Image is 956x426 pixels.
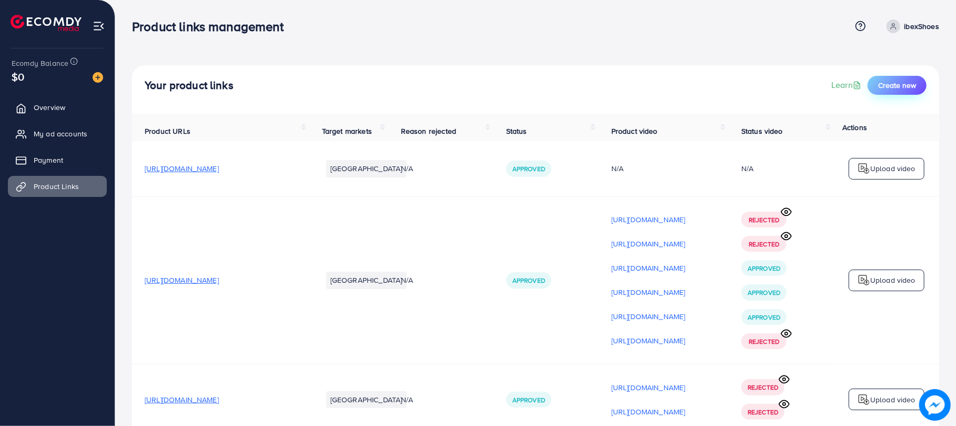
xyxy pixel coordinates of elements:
h4: Your product links [145,79,234,92]
img: menu [93,20,105,32]
span: Actions [842,122,867,133]
p: [URL][DOMAIN_NAME] [611,262,686,274]
span: Status video [741,126,783,136]
p: Upload video [870,162,915,175]
p: [URL][DOMAIN_NAME] [611,310,686,323]
span: N/A [401,275,413,285]
p: [URL][DOMAIN_NAME] [611,334,686,347]
span: Approved [512,164,545,173]
a: ibexShoes [882,19,939,33]
span: Approved [748,288,780,297]
a: Payment [8,150,107,171]
a: Product Links [8,176,107,197]
span: Ecomdy Balance [12,58,68,68]
span: Reason rejected [401,126,456,136]
p: [URL][DOMAIN_NAME] [611,405,686,418]
span: Approved [512,276,545,285]
span: Rejected [749,215,779,224]
img: logo [11,15,82,31]
span: Payment [34,155,63,165]
span: Rejected [748,383,778,392]
span: [URL][DOMAIN_NAME] [145,394,219,405]
span: N/A [401,394,413,405]
a: Learn [831,79,863,91]
p: [URL][DOMAIN_NAME] [611,381,686,394]
span: Product video [611,126,658,136]
li: [GEOGRAPHIC_DATA] [326,391,407,408]
a: My ad accounts [8,123,107,144]
span: Approved [512,395,545,404]
span: Create new [878,80,916,91]
li: [GEOGRAPHIC_DATA] [326,272,407,289]
span: [URL][DOMAIN_NAME] [145,275,219,285]
p: Upload video [870,274,915,286]
h3: Product links management [132,19,292,34]
a: Overview [8,97,107,118]
img: logo [858,162,870,175]
div: N/A [611,163,716,174]
span: Target markets [322,126,372,136]
button: Create new [868,76,927,95]
span: $0 [12,69,24,84]
span: Product Links [34,181,79,192]
span: Rejected [749,240,779,249]
img: logo [858,274,870,286]
img: logo [858,393,870,406]
p: Upload video [870,393,915,406]
img: image [93,72,103,83]
span: Rejected [749,337,779,346]
span: N/A [401,163,413,174]
div: N/A [741,163,753,174]
p: ibexShoes [904,20,939,33]
p: [URL][DOMAIN_NAME] [611,286,686,299]
span: Status [506,126,527,136]
span: My ad accounts [34,128,87,139]
span: Product URLs [145,126,190,136]
span: Rejected [748,408,778,417]
li: [GEOGRAPHIC_DATA] [326,160,407,177]
img: image [919,389,951,421]
p: [URL][DOMAIN_NAME] [611,237,686,250]
span: Approved [748,313,780,322]
span: [URL][DOMAIN_NAME] [145,163,219,174]
span: Overview [34,102,65,113]
span: Approved [748,264,780,273]
p: [URL][DOMAIN_NAME] [611,213,686,226]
